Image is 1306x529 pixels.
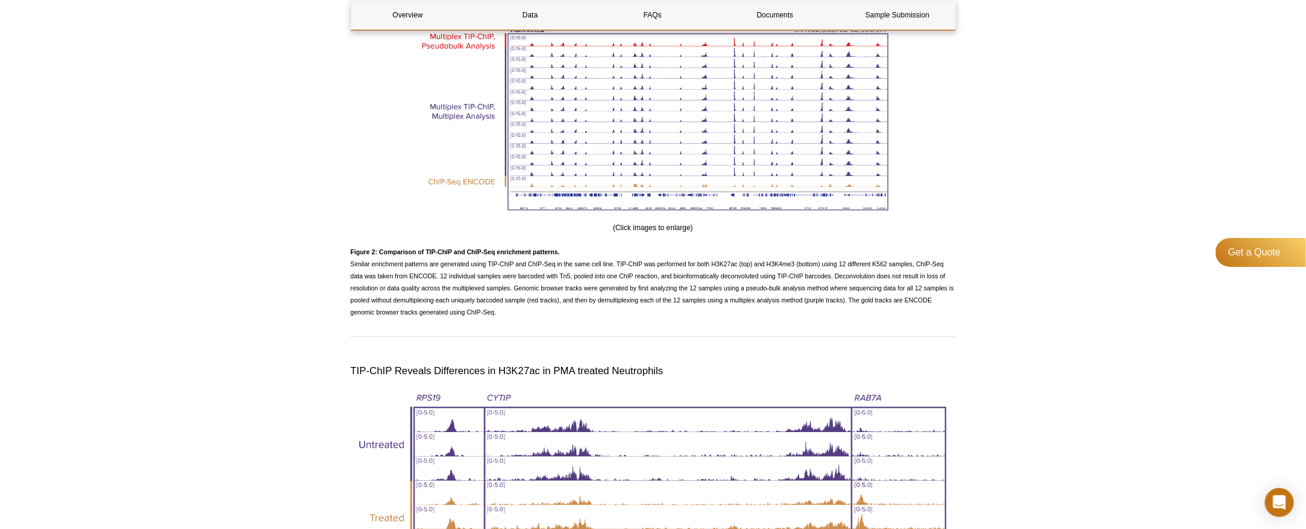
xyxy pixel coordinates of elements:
span: Similar enrichment patterns are generated using TIP-ChIP and ChIP-Seq in the same cell line. TIP-... [351,248,954,316]
a: Sample Submission [841,1,954,30]
a: Data [474,1,587,30]
div: Open Intercom Messenger [1265,488,1294,517]
strong: Figure 2: Comparison of TIP-ChIP and ChIP-Seq enrichment patterns. ​ [351,248,562,255]
a: Get a Quote [1216,238,1306,267]
a: FAQs [596,1,709,30]
img: Comparison of TIP-ChIP and ChIP-Seq 2​ [412,19,894,218]
a: Overview [351,1,465,30]
a: Documents [718,1,832,30]
h3: TIP-ChIP Reveals Differences in H3K27ac in PMA treated Neutrophils [351,364,956,378]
